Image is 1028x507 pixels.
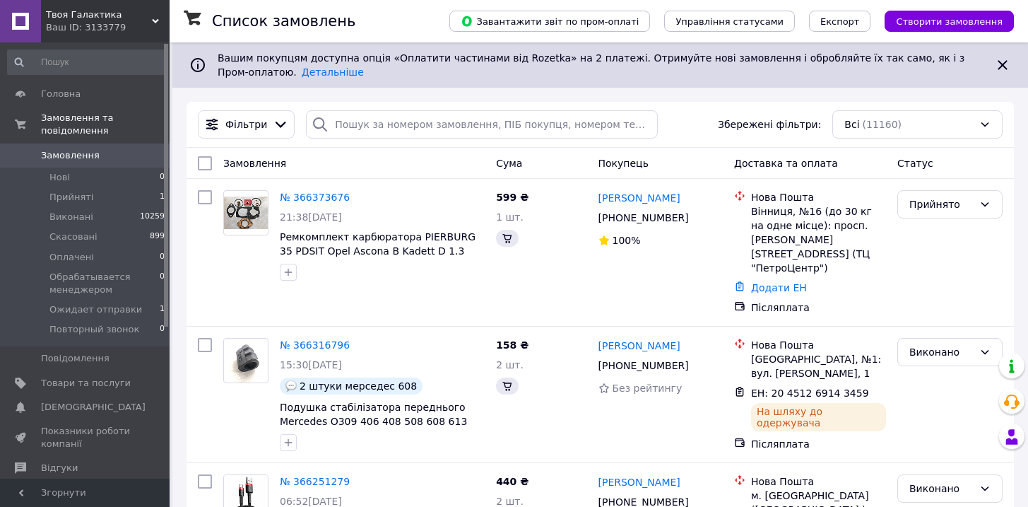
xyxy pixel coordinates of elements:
[598,475,680,489] a: [PERSON_NAME]
[225,117,267,132] span: Фільтри
[230,339,263,383] img: Фото товару
[280,231,475,271] a: Ремкомплект карбюратора PIERBURG 35 PDSIT Opel Ascona B Kadett D 1.3 Record E 1.7 [DATE]-[DATE]
[49,211,93,223] span: Виконані
[212,13,355,30] h1: Список замовлень
[41,401,146,414] span: [DEMOGRAPHIC_DATA]
[160,303,165,316] span: 1
[496,339,528,351] span: 158 ₴
[863,119,902,130] span: (11160)
[49,231,98,243] span: Скасовані
[218,52,964,78] span: Вашим покупцям доступна опція «Оплатити частинами від Rozetka» на 2 платежі. Отримуйте нові замов...
[751,338,886,352] div: Нова Пошта
[280,339,350,351] a: № 366316796
[820,16,860,27] span: Експорт
[461,15,639,28] span: Завантажити звіт по пром-оплаті
[496,211,524,223] span: 1 шт.
[751,403,886,431] div: На шляху до одержувача
[280,211,342,223] span: 21:38[DATE]
[7,49,166,75] input: Пошук
[598,191,680,205] a: [PERSON_NAME]
[909,197,974,212] div: Прийнято
[41,88,81,100] span: Головна
[449,11,650,32] button: Завантажити звіт по пром-оплаті
[496,359,524,371] span: 2 шт.
[306,110,657,139] input: Пошук за номером замовлення, ПІБ покупця, номером телефону, Email, номером накладної
[41,112,170,137] span: Замовлення та повідомлення
[49,191,93,204] span: Прийняті
[664,11,795,32] button: Управління статусами
[613,235,641,246] span: 100%
[223,338,268,383] a: Фото товару
[46,8,152,21] span: Твоя Галактика
[897,158,933,169] span: Статус
[613,383,683,394] span: Без рейтингу
[718,117,821,132] span: Збережені фільтри:
[160,171,165,184] span: 0
[751,474,886,489] div: Нова Пошта
[41,352,110,365] span: Повідомлення
[285,380,297,392] img: :speech_balloon:
[223,190,268,235] a: Фото товару
[280,359,342,371] span: 15:30[DATE]
[280,476,350,487] a: № 366251279
[46,21,170,34] div: Ваш ID: 3133779
[224,197,268,230] img: Фото товару
[751,190,886,204] div: Нова Пошта
[909,481,974,496] div: Виконано
[140,211,165,223] span: 10259
[751,387,869,399] span: ЕН: 20 4512 6914 3459
[751,301,886,315] div: Післяплата
[751,437,886,451] div: Післяплата
[496,496,524,507] span: 2 шт.
[280,192,350,203] a: № 366373676
[734,158,838,169] span: Доставка та оплата
[885,11,1014,32] button: Створити замовлення
[280,402,467,427] a: Подушка стабілізатора переднього Mercedes O309 406 408 508 608 613
[49,271,160,296] span: Обрабатывается менеджером
[49,171,70,184] span: Нові
[751,282,807,293] a: Додати ЕН
[49,323,139,336] span: Повторный звонок
[496,192,528,203] span: 599 ₴
[909,344,974,360] div: Виконано
[160,191,165,204] span: 1
[844,117,859,132] span: Всі
[223,158,286,169] span: Замовлення
[280,496,342,507] span: 06:52[DATE]
[675,16,784,27] span: Управління статусами
[150,231,165,243] span: 899
[598,339,680,353] a: [PERSON_NAME]
[751,352,886,380] div: [GEOGRAPHIC_DATA], №1: вул. [PERSON_NAME], 1
[751,204,886,275] div: Вінниця, №16 (до 30 кг на одне місце): просп. [PERSON_NAME][STREET_ADDRESS] (ТЦ "ПетроЦентр")
[809,11,871,32] button: Експорт
[41,377,131,390] span: Товари та послуги
[49,251,94,264] span: Оплачені
[41,425,131,450] span: Показники роботи компанії
[160,251,165,264] span: 0
[41,149,100,162] span: Замовлення
[896,16,1003,27] span: Створити замовлення
[496,158,522,169] span: Cума
[160,323,165,336] span: 0
[41,462,78,474] span: Відгуки
[160,271,165,296] span: 0
[49,303,142,316] span: Ожидает отправки
[596,356,692,375] div: [PHONE_NUMBER]
[596,208,692,228] div: [PHONE_NUMBER]
[302,66,364,78] a: Детальніше
[598,158,649,169] span: Покупець
[300,380,417,392] span: 2 штуки мерседес 608
[870,15,1014,26] a: Створити замовлення
[496,476,528,487] span: 440 ₴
